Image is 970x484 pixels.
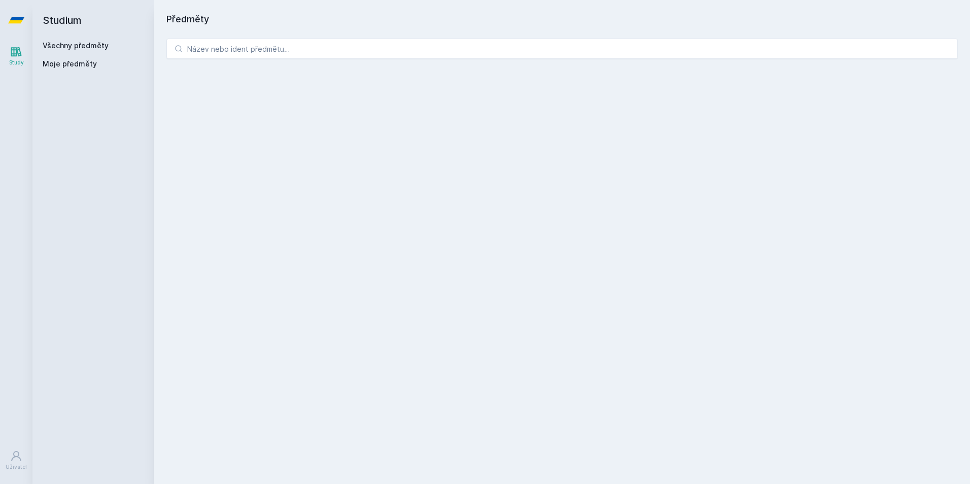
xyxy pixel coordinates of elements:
h1: Předměty [166,12,958,26]
span: Moje předměty [43,59,97,69]
a: Uživatel [2,445,30,476]
div: Study [9,59,24,66]
input: Název nebo ident předmětu… [166,39,958,59]
a: Všechny předměty [43,41,109,50]
div: Uživatel [6,463,27,471]
a: Study [2,41,30,72]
